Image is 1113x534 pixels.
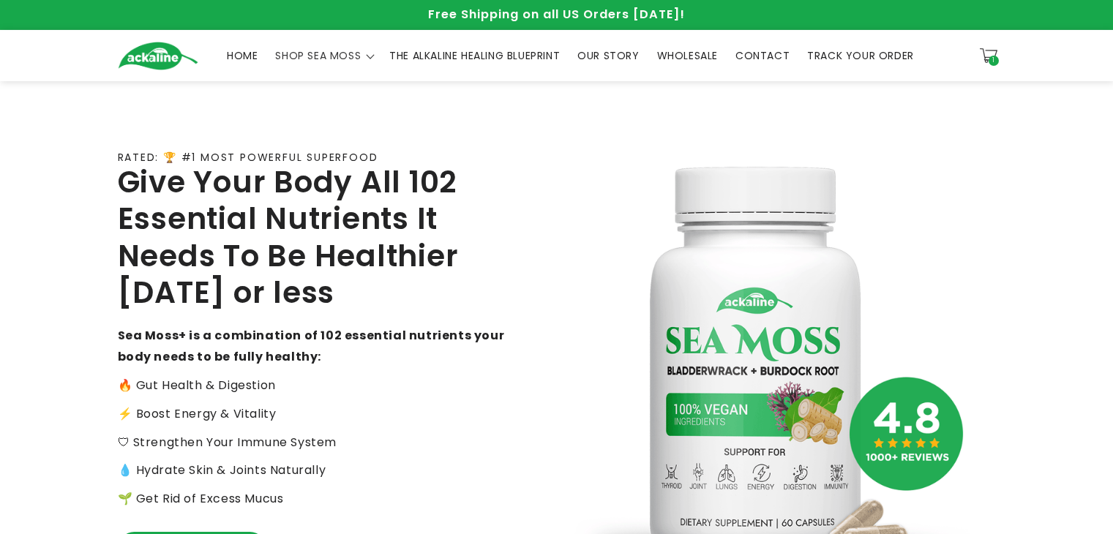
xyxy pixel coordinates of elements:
p: 💧 Hydrate Skin & Joints Naturally [118,460,506,481]
span: CONTACT [735,49,790,62]
p: RATED: 🏆 #1 MOST POWERFUL SUPERFOOD [118,151,378,164]
a: OUR STORY [569,40,648,71]
a: HOME [218,40,266,71]
span: Free Shipping on all US Orders [DATE]! [428,6,685,23]
img: Ackaline [118,42,198,70]
strong: Sea Moss+ is a combination of 102 essential nutrients your body needs to be fully healthy: [118,327,505,365]
span: OUR STORY [577,49,639,62]
span: THE ALKALINE HEALING BLUEPRINT [389,49,560,62]
p: ⚡️ Boost Energy & Vitality [118,404,506,425]
span: SHOP SEA MOSS [275,49,361,62]
span: HOME [227,49,258,62]
a: CONTACT [727,40,798,71]
p: 🌱 Get Rid of Excess Mucus [118,489,506,510]
p: 🔥 Gut Health & Digestion [118,375,506,396]
span: 1 [992,56,995,66]
span: TRACK YOUR ORDER [807,49,914,62]
a: THE ALKALINE HEALING BLUEPRINT [381,40,569,71]
span: WHOLESALE [657,49,718,62]
a: TRACK YOUR ORDER [798,40,923,71]
h2: Give Your Body All 102 Essential Nutrients It Needs To Be Healthier [DATE] or less [118,164,506,312]
a: WHOLESALE [648,40,727,71]
p: 🛡 Strengthen Your Immune System [118,432,506,454]
summary: SHOP SEA MOSS [266,40,381,71]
